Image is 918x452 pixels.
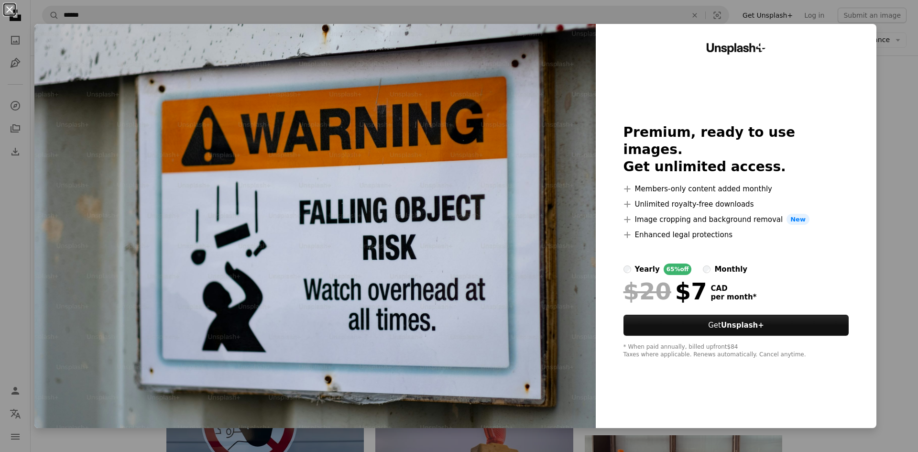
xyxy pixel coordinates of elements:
strong: Unsplash+ [721,321,764,330]
button: GetUnsplash+ [623,315,849,336]
span: CAD [711,284,757,293]
div: $7 [623,279,707,304]
div: 65% off [664,264,692,275]
div: monthly [714,264,747,275]
li: Unlimited royalty-free downloads [623,198,849,210]
div: yearly [635,264,660,275]
li: Enhanced legal protections [623,229,849,241]
span: per month * [711,293,757,301]
h2: Premium, ready to use images. Get unlimited access. [623,124,849,176]
input: yearly65%off [623,265,631,273]
span: $20 [623,279,671,304]
div: * When paid annually, billed upfront $84 Taxes where applicable. Renews automatically. Cancel any... [623,343,849,359]
input: monthly [703,265,710,273]
li: Members-only content added monthly [623,183,849,195]
li: Image cropping and background removal [623,214,849,225]
span: New [787,214,809,225]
